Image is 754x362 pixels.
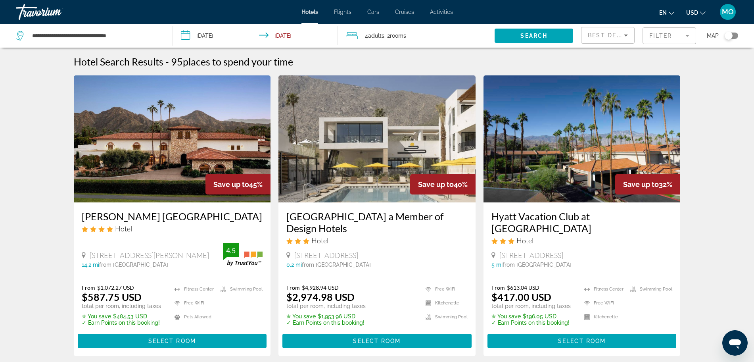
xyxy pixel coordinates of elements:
[82,303,161,309] p: total per room, including taxes
[78,335,267,344] a: Select Room
[99,262,168,268] span: from [GEOGRAPHIC_DATA]
[74,75,271,202] img: Hotel image
[659,10,667,16] span: en
[491,320,571,326] p: ✓ Earn Points on this booking!
[422,312,468,322] li: Swimming Pool
[643,27,696,44] button: Filter
[74,56,163,67] h1: Hotel Search Results
[286,236,468,245] div: 3 star Hotel
[487,335,677,344] a: Select Room
[623,180,659,189] span: Save up to
[334,9,351,15] a: Flights
[78,334,267,348] button: Select Room
[82,262,99,268] span: 14.2 mi
[171,284,217,294] li: Fitness Center
[171,298,217,308] li: Free WiFi
[183,56,293,67] span: places to spend your time
[495,29,573,43] button: Search
[659,7,674,18] button: Change language
[286,313,366,320] p: $1,953.96 USD
[384,30,406,41] span: , 2
[722,330,748,356] iframe: Button to launch messaging window
[294,251,358,260] span: [STREET_ADDRESS]
[286,210,468,234] a: [GEOGRAPHIC_DATA] a Member of Design Hotels
[588,32,629,39] span: Best Deals
[718,4,738,20] button: User Menu
[395,9,414,15] a: Cruises
[520,33,547,39] span: Search
[148,338,196,344] span: Select Room
[165,56,169,67] span: -
[301,9,318,15] a: Hotels
[422,284,468,294] li: Free WiFi
[173,24,338,48] button: Check-in date: Oct 23, 2025 Check-out date: Oct 26, 2025
[286,320,366,326] p: ✓ Earn Points on this booking!
[311,236,328,245] span: Hotel
[223,246,239,255] div: 4.5
[82,313,111,320] span: ✮ You save
[353,338,401,344] span: Select Room
[278,75,476,202] img: Hotel image
[286,284,300,291] span: From
[491,313,521,320] span: ✮ You save
[338,24,495,48] button: Travelers: 4 adults, 0 children
[588,31,628,40] mat-select: Sort by
[491,284,505,291] span: From
[499,251,563,260] span: [STREET_ADDRESS]
[580,284,626,294] li: Fitness Center
[367,9,379,15] span: Cars
[491,262,503,268] span: 5 mi
[507,284,539,291] del: $613.04 USD
[430,9,453,15] a: Activities
[286,303,366,309] p: total per room, including taxes
[491,313,571,320] p: $196.05 USD
[115,224,132,233] span: Hotel
[686,7,706,18] button: Change currency
[487,334,677,348] button: Select Room
[483,75,681,202] img: Hotel image
[97,284,134,291] del: $1,072.27 USD
[418,180,454,189] span: Save up to
[217,284,263,294] li: Swimming Pool
[213,180,249,189] span: Save up to
[368,33,384,39] span: Adults
[615,174,680,194] div: 32%
[422,298,468,308] li: Kitchenette
[82,210,263,222] a: [PERSON_NAME] [GEOGRAPHIC_DATA]
[16,2,95,22] a: Travorium
[82,320,161,326] p: ✓ Earn Points on this booking!
[171,312,217,322] li: Pets Allowed
[90,251,209,260] span: [STREET_ADDRESS][PERSON_NAME]
[282,334,472,348] button: Select Room
[686,10,698,16] span: USD
[302,284,339,291] del: $4,928.94 USD
[171,56,293,67] h2: 95
[286,262,302,268] span: 0.2 mi
[82,224,263,233] div: 4 star Hotel
[626,284,672,294] li: Swimming Pool
[580,312,626,322] li: Kitchenette
[302,262,371,268] span: from [GEOGRAPHIC_DATA]
[223,243,263,266] img: trustyou-badge.svg
[82,284,95,291] span: From
[286,291,355,303] ins: $2,974.98 USD
[282,335,472,344] a: Select Room
[707,30,719,41] span: Map
[503,262,572,268] span: from [GEOGRAPHIC_DATA]
[390,33,406,39] span: rooms
[82,291,142,303] ins: $587.75 USD
[491,210,673,234] a: Hyatt Vacation Club at [GEOGRAPHIC_DATA]
[722,8,734,16] span: MO
[491,236,673,245] div: 3 star Hotel
[580,298,626,308] li: Free WiFi
[410,174,476,194] div: 40%
[491,303,571,309] p: total per room, including taxes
